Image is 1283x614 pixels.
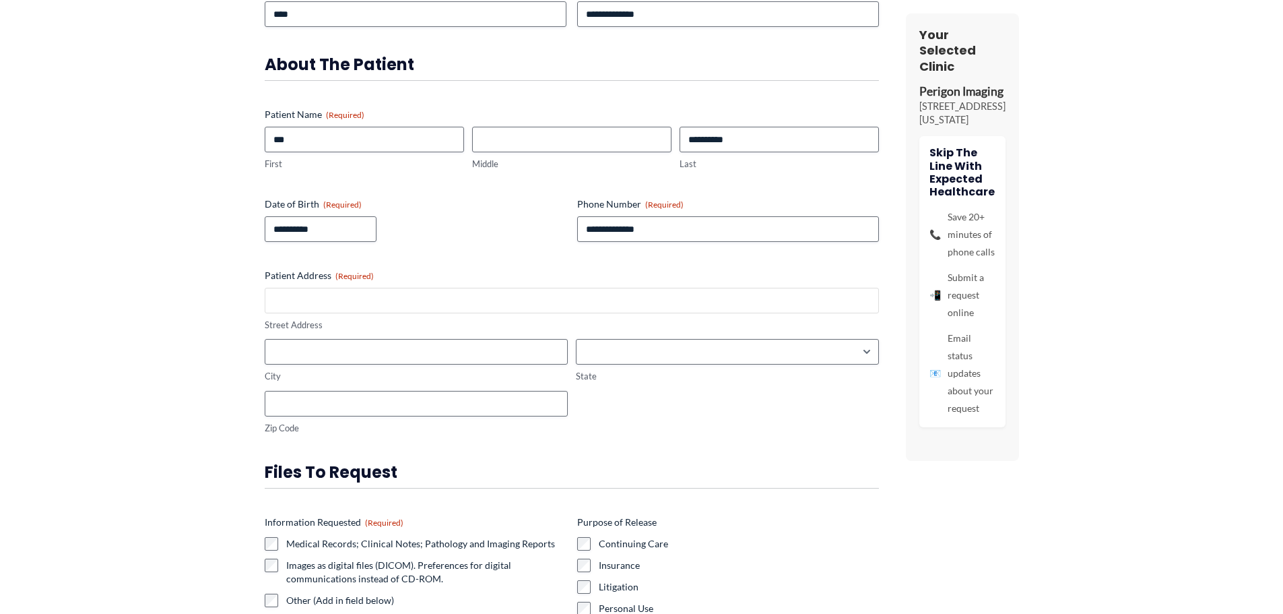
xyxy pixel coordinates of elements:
[335,271,374,281] span: (Required)
[929,330,995,418] li: Email status updates about your request
[286,559,566,586] label: Images as digital files (DICOM). Preferences for digital communications instead of CD-ROM.
[265,462,879,483] h3: Files to Request
[265,422,568,435] label: Zip Code
[265,319,879,332] label: Street Address
[265,158,464,171] label: First
[265,54,879,75] h3: About the Patient
[576,370,879,383] label: State
[929,209,995,262] li: Save 20+ minutes of phone calls
[929,226,941,244] span: 📞
[265,197,566,211] label: Date of Birth
[645,199,684,210] span: (Required)
[929,365,941,383] span: 📧
[286,594,566,607] label: Other (Add in field below)
[326,110,364,120] span: (Required)
[680,158,879,171] label: Last
[265,108,364,121] legend: Patient Name
[323,199,362,210] span: (Required)
[577,516,657,529] legend: Purpose of Release
[929,287,941,305] span: 📲
[265,370,568,383] label: City
[929,270,995,322] li: Submit a request online
[265,269,374,282] legend: Patient Address
[472,158,671,171] label: Middle
[919,84,1006,100] p: Perigon Imaging
[599,580,879,594] label: Litigation
[919,27,1006,74] h3: Your Selected Clinic
[365,518,403,528] span: (Required)
[286,537,566,551] label: Medical Records; Clinical Notes; Pathology and Imaging Reports
[599,537,879,551] label: Continuing Care
[577,197,879,211] label: Phone Number
[265,516,403,529] legend: Information Requested
[599,559,879,572] label: Insurance
[919,100,1006,127] p: [STREET_ADDRESS][US_STATE]
[929,147,995,199] h4: Skip The Line With Expected Healthcare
